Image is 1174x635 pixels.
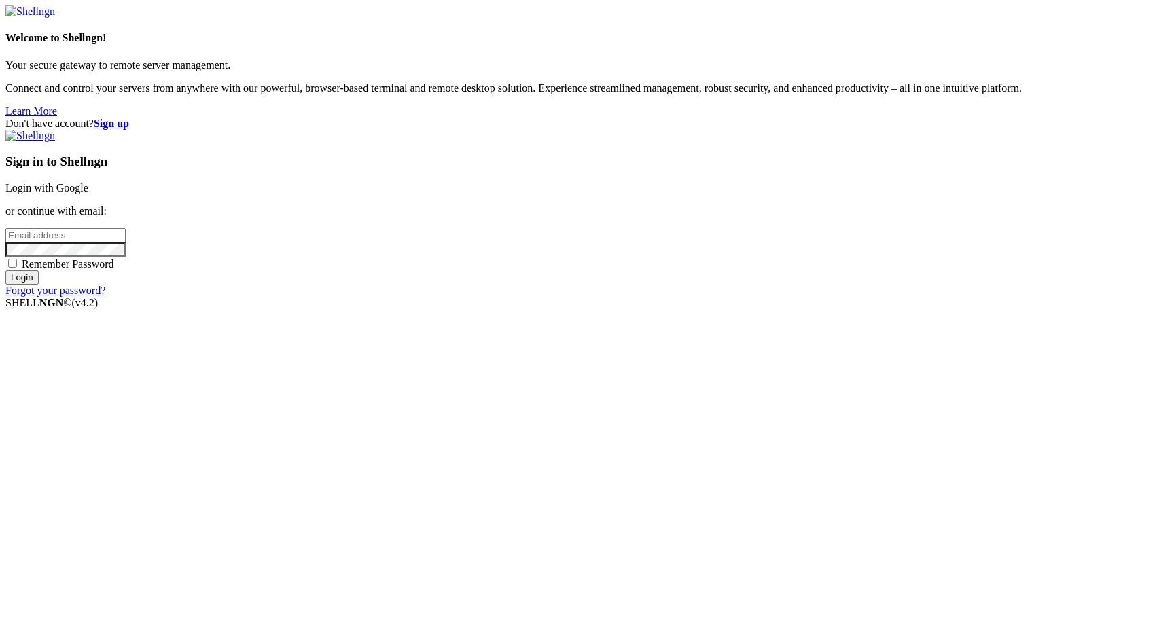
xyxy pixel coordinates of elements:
[5,297,98,308] span: SHELL ©
[5,205,1169,217] p: or continue with email:
[22,258,114,270] span: Remember Password
[5,105,57,117] a: Learn More
[5,182,88,194] a: Login with Google
[5,5,55,18] img: Shellngn
[5,130,55,142] img: Shellngn
[5,154,1169,169] h3: Sign in to Shellngn
[8,259,17,268] input: Remember Password
[5,59,1169,71] p: Your secure gateway to remote server management.
[5,228,126,242] input: Email address
[94,117,129,129] a: Sign up
[5,82,1169,94] p: Connect and control your servers from anywhere with our powerful, browser-based terminal and remo...
[5,117,1169,130] div: Don't have account?
[5,32,1169,44] h4: Welcome to Shellngn!
[72,297,99,308] span: 4.2.0
[5,270,39,285] input: Login
[5,285,105,296] a: Forgot your password?
[39,297,64,308] b: NGN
